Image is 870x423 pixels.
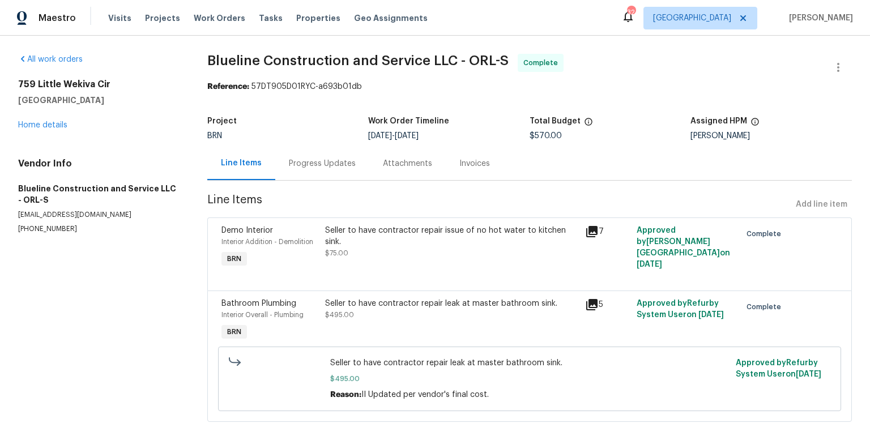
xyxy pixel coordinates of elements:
div: [PERSON_NAME] [690,132,852,140]
span: $75.00 [325,250,348,257]
span: [DATE] [368,132,392,140]
div: 5 [585,298,630,311]
span: Interior Addition - Demolition [221,238,313,245]
p: [PHONE_NUMBER] [18,224,180,234]
span: The hpm assigned to this work order. [750,117,760,132]
div: 7 [585,225,630,238]
span: $570.00 [530,132,562,140]
span: Visits [108,12,131,24]
span: Projects [145,12,180,24]
h5: Project [207,117,237,125]
span: Properties [296,12,340,24]
span: Blueline Construction and Service LLC - ORL-S [207,54,509,67]
span: [DATE] [796,370,821,378]
span: [PERSON_NAME] [784,12,853,24]
span: Complete [747,228,786,240]
span: Reason: [330,391,361,399]
span: - [368,132,419,140]
h5: Assigned HPM [690,117,747,125]
h5: Work Order Timeline [368,117,449,125]
div: Progress Updates [289,158,356,169]
span: Seller to have contractor repair leak at master bathroom sink. [330,357,729,369]
span: [DATE] [395,132,419,140]
div: Seller to have contractor repair issue of no hot water to kitchen sink. [325,225,578,247]
span: BRN [207,132,222,140]
p: [EMAIL_ADDRESS][DOMAIN_NAME] [18,210,180,220]
span: The total cost of line items that have been proposed by Opendoor. This sum includes line items th... [584,117,593,132]
span: Demo Interior [221,227,273,234]
span: Complete [523,57,562,69]
h4: Vendor Info [18,158,180,169]
span: Tasks [259,14,283,22]
span: [DATE] [637,260,662,268]
div: Attachments [383,158,432,169]
span: $495.00 [330,373,729,384]
span: Approved by Refurby System User on [736,359,821,378]
span: [GEOGRAPHIC_DATA] [653,12,731,24]
div: Line Items [221,157,262,169]
span: $495.00 [325,311,354,318]
span: II Updated per vendor's final cost. [361,391,489,399]
h5: Blueline Construction and Service LLC - ORL-S [18,183,180,206]
div: 32 [627,7,635,18]
b: Reference: [207,83,249,91]
span: Bathroom Plumbing [221,300,296,307]
span: BRN [223,326,246,337]
div: Seller to have contractor repair leak at master bathroom sink. [325,298,578,309]
span: Interior Overall - Plumbing [221,311,304,318]
h5: [GEOGRAPHIC_DATA] [18,95,180,106]
span: [DATE] [698,311,724,319]
div: 57DT905D01RYC-a693b01db [207,81,852,92]
span: Maestro [39,12,76,24]
span: Line Items [207,194,791,215]
h5: Total Budget [530,117,581,125]
span: Work Orders [194,12,245,24]
span: Geo Assignments [354,12,428,24]
a: All work orders [18,55,83,63]
span: Approved by Refurby System User on [637,300,724,319]
span: BRN [223,253,246,264]
span: Approved by [PERSON_NAME][GEOGRAPHIC_DATA] on [637,227,730,268]
a: Home details [18,121,67,129]
h2: 759 Little Wekiva Cir [18,79,180,90]
div: Invoices [459,158,490,169]
span: Complete [747,301,786,313]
